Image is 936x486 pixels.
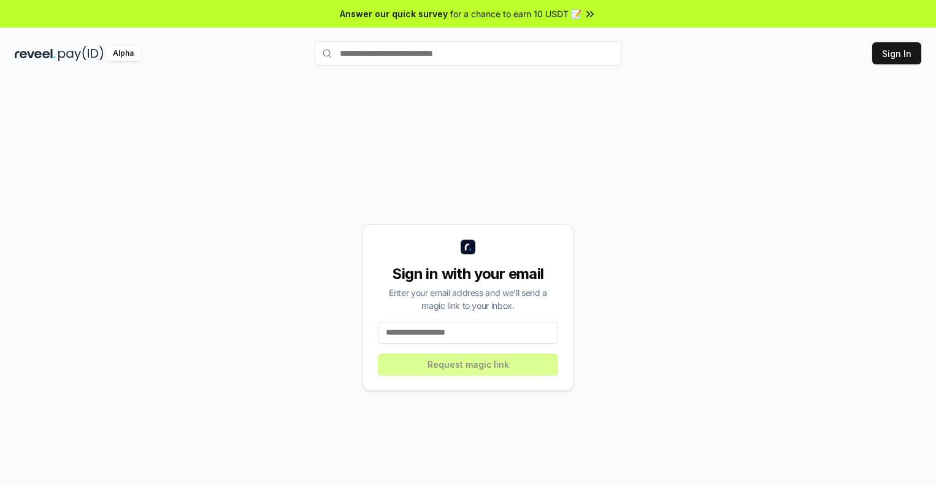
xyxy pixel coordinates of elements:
[461,240,475,254] img: logo_small
[15,46,56,61] img: reveel_dark
[58,46,104,61] img: pay_id
[872,42,921,64] button: Sign In
[106,46,140,61] div: Alpha
[378,286,558,312] div: Enter your email address and we’ll send a magic link to your inbox.
[450,7,581,20] span: for a chance to earn 10 USDT 📝
[378,264,558,284] div: Sign in with your email
[340,7,448,20] span: Answer our quick survey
